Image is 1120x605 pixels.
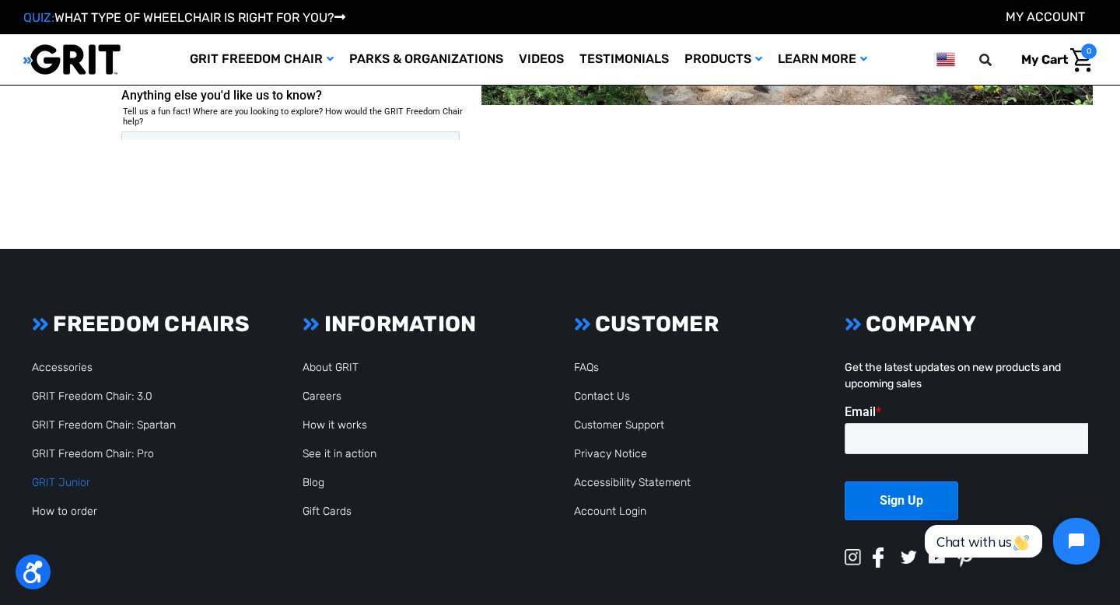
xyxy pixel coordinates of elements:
[32,505,97,518] a: How to order
[574,311,817,337] h3: CUSTOMER
[845,549,861,565] img: instagram
[303,447,376,460] a: See it in action
[303,418,367,432] a: How it works
[303,390,341,403] a: Careers
[574,505,646,518] a: Account Login
[303,361,359,374] a: About GRIT
[574,447,647,460] a: Privacy Notice
[32,447,154,460] a: GRIT Freedom Chair: Pro
[511,34,572,85] a: Videos
[32,476,90,489] a: GRIT Junior
[1010,44,1097,76] a: Cart with 0 items
[426,105,452,117] span: Email
[901,551,917,564] img: twitter
[845,311,1088,337] h3: COMPANY
[341,34,511,85] a: Parks & Organizations
[23,10,54,25] span: QUIZ:
[574,476,691,489] a: Accessibility Statement
[908,505,1113,578] iframe: Tidio Chat
[303,476,324,489] a: Blog
[845,404,1088,533] iframe: Form 0
[574,361,599,374] a: FAQs
[1070,48,1093,72] img: Cart
[182,34,341,85] a: GRIT Freedom Chair
[63,70,789,87] strong: ____________________________________________________________________________________
[574,390,630,403] a: Contact Us
[303,505,352,518] a: Gift Cards
[32,361,93,374] a: Accessories
[770,34,875,85] a: Learn More
[845,359,1088,392] p: Get the latest updates on new products and upcoming sales
[32,390,152,403] a: GRIT Freedom Chair: 3.0
[572,34,677,85] a: Testimonials
[1021,52,1068,67] span: My Cart
[574,418,664,432] a: Customer Support
[303,311,546,337] h3: INFORMATION
[986,44,1010,76] input: Search
[32,418,176,432] a: GRIT Freedom Chair: Spartan
[426,169,682,180] span: Is there anything you would like to tell us about the child?
[1006,9,1085,24] a: Account
[936,50,955,69] img: us.png
[32,311,275,337] h3: FREEDOM CHAIRS
[23,10,345,25] a: QUIZ:WHAT TYPE OF WHEELCHAIR IS RIGHT FOR YOU?
[23,44,121,75] img: GRIT All-Terrain Wheelchair and Mobility Equipment
[677,34,770,85] a: Products
[386,258,467,291] input: Submit
[873,547,884,568] img: facebook
[1081,44,1097,59] span: 0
